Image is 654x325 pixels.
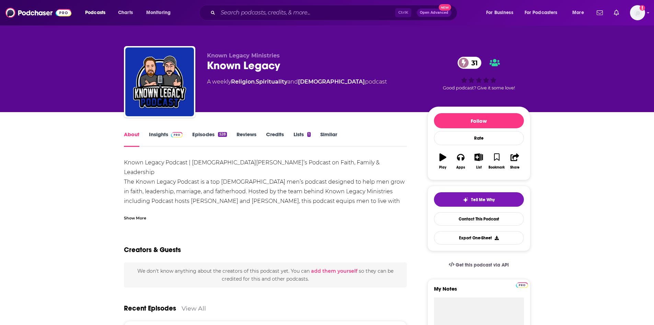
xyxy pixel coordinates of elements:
a: Similar [320,131,337,147]
a: [DEMOGRAPHIC_DATA] [298,78,365,85]
span: Ctrl K [395,8,411,17]
button: Play [434,149,452,174]
img: Podchaser - Follow, Share and Rate Podcasts [5,6,71,19]
span: Known Legacy Ministries [207,52,280,59]
button: open menu [567,7,593,18]
div: 1 [307,132,311,137]
span: Open Advanced [420,11,448,14]
div: Search podcasts, credits, & more... [206,5,464,21]
a: Episodes528 [192,131,227,147]
span: Tell Me Why [471,197,495,203]
svg: Add a profile image [640,5,645,11]
div: Share [510,165,519,170]
img: User Profile [630,5,645,20]
a: Spirituality [256,78,287,85]
span: More [572,8,584,18]
button: Export One-Sheet [434,231,524,245]
button: Show profile menu [630,5,645,20]
button: List [470,149,487,174]
h2: Creators & Guests [124,246,181,254]
button: add them yourself [311,268,357,274]
a: Charts [114,7,137,18]
div: Bookmark [489,165,505,170]
span: 31 [464,57,481,69]
div: Apps [456,165,465,170]
a: InsightsPodchaser Pro [149,131,183,147]
a: About [124,131,139,147]
span: and [287,78,298,85]
a: Reviews [237,131,256,147]
img: Podchaser Pro [171,132,183,138]
span: We don't know anything about the creators of this podcast yet . You can so they can be credited f... [137,268,393,282]
a: Pro website [516,281,528,288]
input: Search podcasts, credits, & more... [218,7,395,18]
a: 31 [458,57,481,69]
span: Logged in as luilaking [630,5,645,20]
button: Open AdvancedNew [417,9,451,17]
span: Charts [118,8,133,18]
div: Play [439,165,446,170]
div: List [476,165,482,170]
img: tell me why sparkle [463,197,468,203]
div: A weekly podcast [207,78,387,86]
div: 528 [218,132,227,137]
button: Apps [452,149,470,174]
img: Podchaser Pro [516,282,528,288]
span: Get this podcast via API [456,262,509,268]
img: Known Legacy [125,47,194,116]
a: Recent Episodes [124,304,176,313]
span: New [439,4,451,11]
a: Get this podcast via API [443,257,515,273]
a: Religion [231,78,255,85]
span: Good podcast? Give it some love! [443,85,515,90]
button: open menu [481,7,522,18]
button: Follow [434,113,524,128]
a: Credits [266,131,284,147]
button: open menu [80,7,114,18]
button: open menu [141,7,180,18]
div: Rate [434,131,524,145]
button: open menu [520,7,567,18]
a: Lists1 [294,131,311,147]
a: View All [182,305,206,312]
span: Monitoring [146,8,171,18]
span: For Business [486,8,513,18]
a: Contact This Podcast [434,212,524,226]
a: Show notifications dropdown [611,7,622,19]
span: Podcasts [85,8,105,18]
div: 31Good podcast? Give it some love! [427,52,530,95]
label: My Notes [434,285,524,297]
span: , [255,78,256,85]
a: Show notifications dropdown [594,7,606,19]
button: Bookmark [488,149,506,174]
button: tell me why sparkleTell Me Why [434,192,524,207]
span: For Podcasters [525,8,558,18]
button: Share [506,149,524,174]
